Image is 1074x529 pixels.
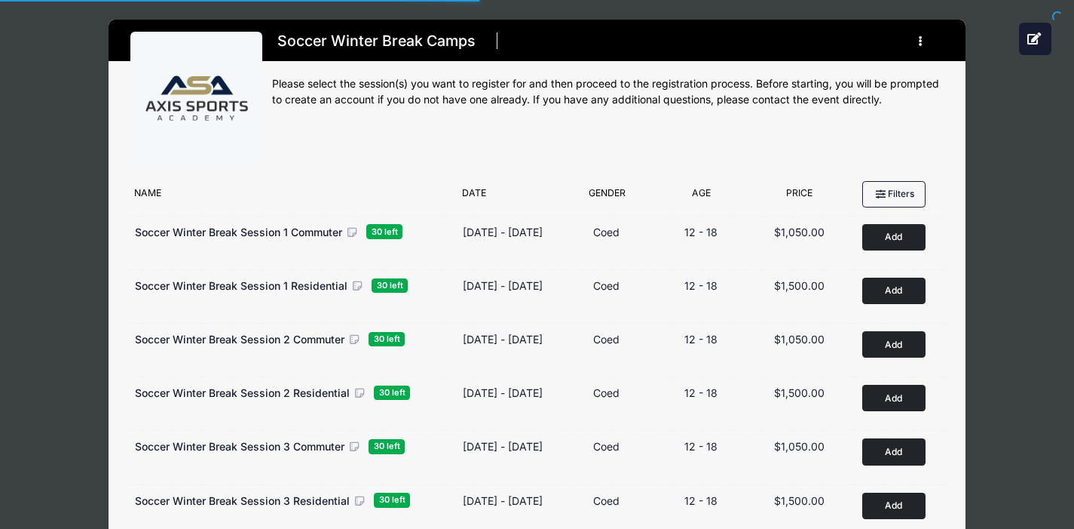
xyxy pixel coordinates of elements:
span: 30 left [372,278,408,293]
div: [DATE] - [DATE] [463,224,543,240]
span: Coed [593,386,620,399]
span: 12 - 18 [684,279,718,292]
span: $1,500.00 [774,494,825,507]
span: Soccer Winter Break Session 2 Commuter [135,333,344,346]
div: [DATE] - [DATE] [463,438,543,454]
div: Gender [561,186,652,208]
span: 12 - 18 [684,386,718,399]
span: Coed [593,440,620,453]
span: Soccer Winter Break Session 3 Commuter [135,440,344,453]
span: 12 - 18 [684,494,718,507]
div: [DATE] - [DATE] [463,385,543,401]
span: Soccer Winter Break Session 3 Residential [135,494,350,507]
button: Add [862,493,926,519]
span: 30 left [374,386,410,400]
div: [DATE] - [DATE] [463,278,543,294]
span: Soccer Winter Break Session 1 Residential [135,279,347,292]
span: Coed [593,494,620,507]
div: Please select the session(s) you want to register for and then proceed to the registration proces... [272,76,944,108]
span: Coed [593,226,620,238]
button: Add [862,278,926,304]
button: Add [862,385,926,411]
button: Add [862,224,926,251]
span: 30 left [366,224,402,238]
span: Soccer Winter Break Session 1 Commuter [135,226,342,238]
span: Coed [593,333,620,346]
span: Soccer Winter Break Session 2 Residential [135,386,350,399]
div: [DATE] - [DATE] [463,493,543,509]
span: 30 left [374,493,410,507]
div: Age [652,186,751,208]
div: Price [750,186,849,208]
span: $1,050.00 [774,333,825,346]
span: $1,050.00 [774,440,825,453]
span: 12 - 18 [684,440,718,453]
span: Coed [593,279,620,292]
span: $1,050.00 [774,226,825,238]
div: Date [455,186,562,208]
div: Name [127,186,454,208]
span: $1,500.00 [774,386,825,399]
span: 30 left [369,332,405,346]
span: 30 left [369,439,405,454]
img: logo [140,42,253,155]
button: Add [862,438,926,465]
div: [DATE] - [DATE] [463,331,543,347]
button: Add [862,331,926,358]
span: 12 - 18 [684,333,718,346]
button: Filters [862,181,926,207]
span: $1,500.00 [774,279,825,292]
h1: Soccer Winter Break Camps [272,28,480,54]
span: 12 - 18 [684,226,718,238]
